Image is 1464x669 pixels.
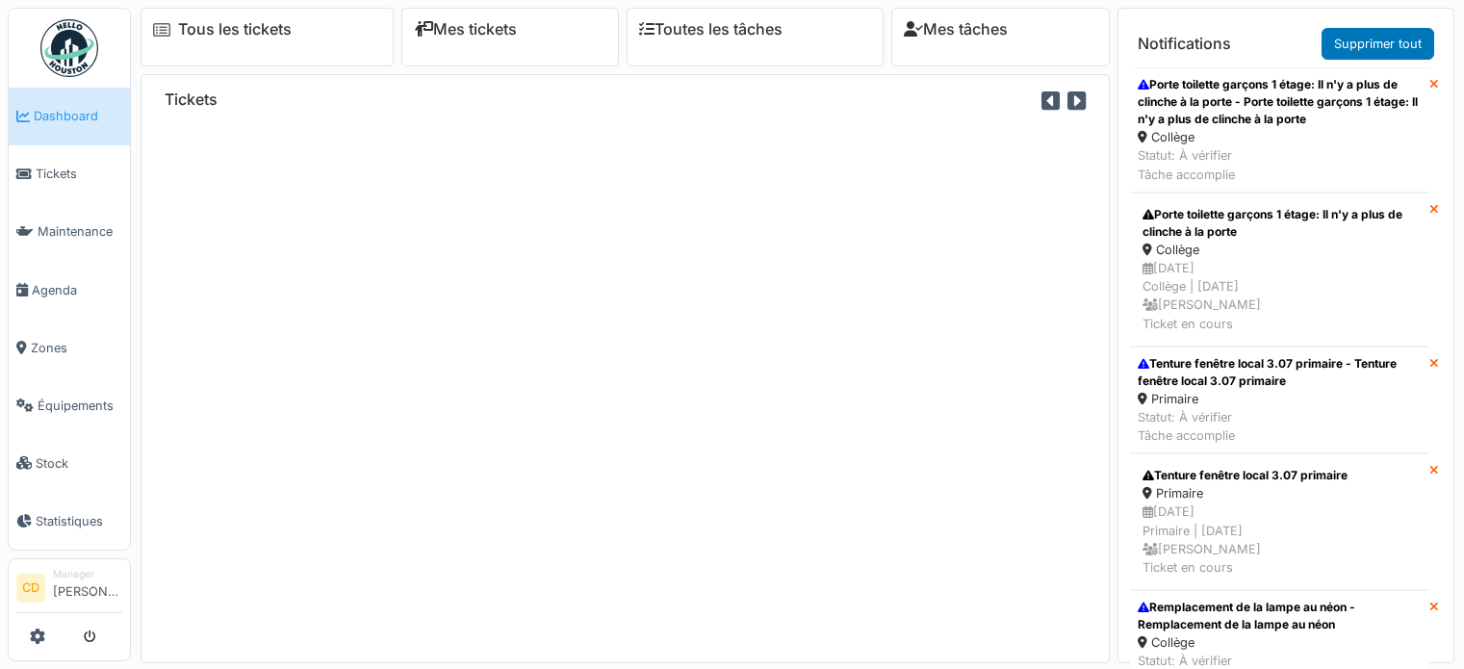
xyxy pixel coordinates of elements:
[1143,502,1417,577] div: [DATE] Primaire | [DATE] [PERSON_NAME] Ticket en cours
[414,20,517,39] a: Mes tickets
[1138,128,1422,146] div: Collège
[9,319,130,376] a: Zones
[40,19,98,77] img: Badge_color-CXgf-gQk.svg
[38,222,122,241] span: Maintenance
[1143,259,1417,333] div: [DATE] Collège | [DATE] [PERSON_NAME] Ticket en cours
[9,492,130,550] a: Statistiques
[1138,599,1422,633] div: Remplacement de la lampe au néon - Remplacement de la lampe au néon
[16,574,45,603] li: CD
[9,261,130,319] a: Agenda
[1143,484,1417,502] div: Primaire
[1138,35,1231,53] h6: Notifications
[1138,633,1422,652] div: Collège
[36,454,122,473] span: Stock
[1138,355,1422,390] div: Tenture fenêtre local 3.07 primaire - Tenture fenêtre local 3.07 primaire
[31,339,122,357] span: Zones
[32,281,122,299] span: Agenda
[38,397,122,415] span: Équipements
[1138,146,1422,183] div: Statut: À vérifier Tâche accomplie
[36,165,122,183] span: Tickets
[9,434,130,492] a: Stock
[165,90,218,109] h6: Tickets
[639,20,783,39] a: Toutes les tâches
[1130,347,1429,454] a: Tenture fenêtre local 3.07 primaire - Tenture fenêtre local 3.07 primaire Primaire Statut: À véri...
[16,567,122,613] a: CD Manager[PERSON_NAME]
[904,20,1008,39] a: Mes tâches
[9,88,130,145] a: Dashboard
[36,512,122,530] span: Statistiques
[1130,193,1429,347] a: Porte toilette garçons 1 étage: Il n'y a plus de clinche à la porte Collège [DATE]Collège | [DATE...
[1322,28,1434,60] a: Supprimer tout
[9,145,130,203] a: Tickets
[1143,467,1417,484] div: Tenture fenêtre local 3.07 primaire
[1138,408,1422,445] div: Statut: À vérifier Tâche accomplie
[53,567,122,608] li: [PERSON_NAME]
[178,20,292,39] a: Tous les tickets
[1143,241,1417,259] div: Collège
[53,567,122,581] div: Manager
[1143,206,1417,241] div: Porte toilette garçons 1 étage: Il n'y a plus de clinche à la porte
[1130,453,1429,590] a: Tenture fenêtre local 3.07 primaire Primaire [DATE]Primaire | [DATE] [PERSON_NAME]Ticket en cours
[9,203,130,261] a: Maintenance
[1138,390,1422,408] div: Primaire
[34,107,122,125] span: Dashboard
[1138,76,1422,128] div: Porte toilette garçons 1 étage: Il n'y a plus de clinche à la porte - Porte toilette garçons 1 ét...
[9,376,130,434] a: Équipements
[1130,67,1429,193] a: Porte toilette garçons 1 étage: Il n'y a plus de clinche à la porte - Porte toilette garçons 1 ét...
